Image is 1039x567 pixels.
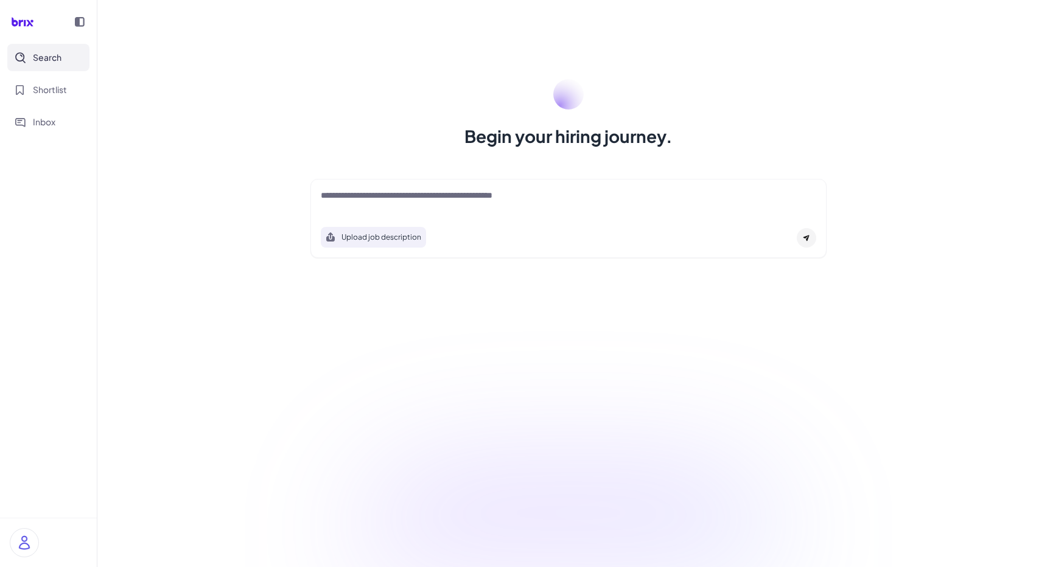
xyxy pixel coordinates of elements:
span: Inbox [33,116,55,128]
button: Inbox [7,108,89,136]
button: Search [7,44,89,71]
button: Shortlist [7,76,89,103]
h1: Begin your hiring journey. [464,124,673,148]
button: Search using job description [321,227,426,248]
span: Shortlist [33,83,67,96]
img: user_logo.png [10,529,38,557]
span: Search [33,51,61,64]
